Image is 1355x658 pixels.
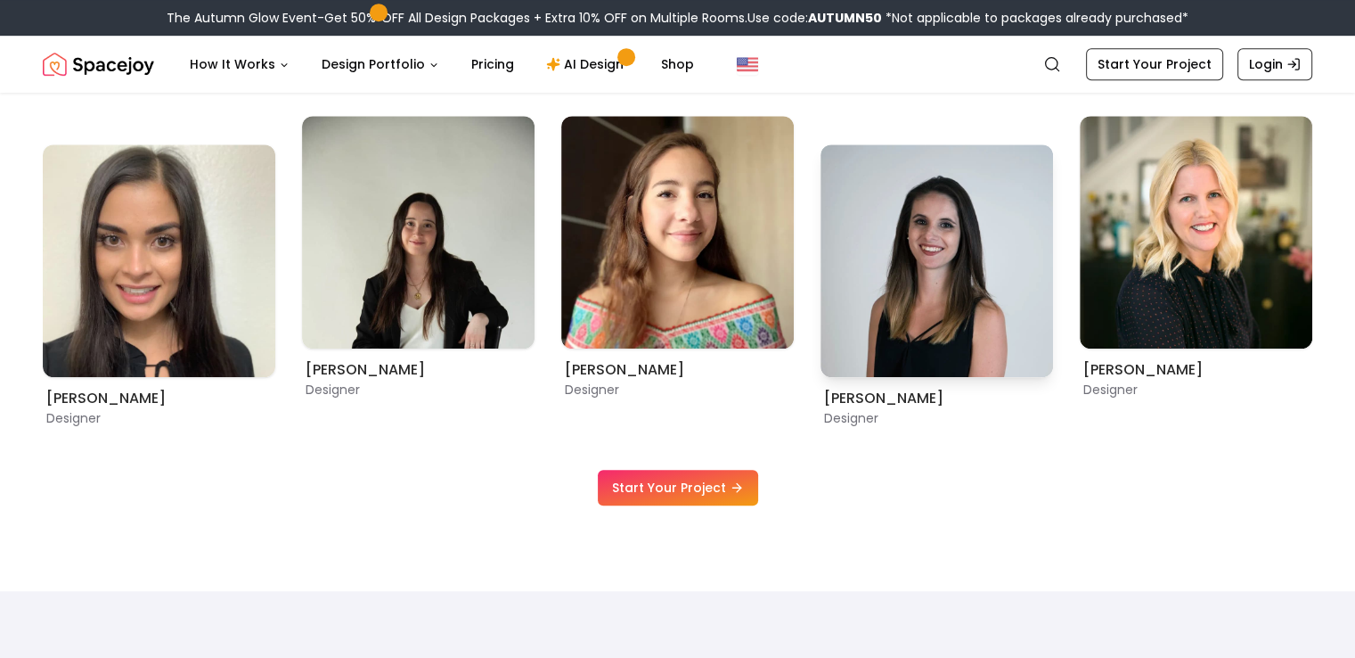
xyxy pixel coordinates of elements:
[306,381,531,399] p: Designer
[43,116,1312,427] div: Carousel
[43,116,275,427] div: 8 / 9
[43,46,154,82] a: Spacejoy
[737,53,758,75] img: United States
[1083,381,1309,399] p: Designer
[820,116,1053,427] div: 2 / 9
[46,388,272,409] h6: [PERSON_NAME]
[167,9,1188,27] div: The Autumn Glow Event-Get 50% OFF All Design Packages + Extra 10% OFF on Multiple Rooms.
[1080,116,1312,370] div: 3 / 9
[46,409,272,427] p: Designer
[565,359,790,381] h6: [PERSON_NAME]
[598,470,758,506] a: Start Your Project
[1086,48,1223,80] a: Start Your Project
[457,46,528,82] a: Pricing
[747,9,882,27] span: Use code:
[532,46,643,82] a: AI Design
[43,144,275,377] img: Ellysia Applewhite
[43,46,154,82] img: Spacejoy Logo
[302,116,535,349] img: Grazia Decanini
[808,9,882,27] b: AUTUMN50
[882,9,1188,27] span: *Not applicable to packages already purchased*
[43,36,1312,93] nav: Global
[565,381,790,399] p: Designer
[1083,359,1309,381] h6: [PERSON_NAME]
[1237,48,1312,80] a: Login
[175,46,708,82] nav: Main
[824,409,1049,427] p: Designer
[1080,116,1312,349] img: Tina Martidelcampo
[175,46,304,82] button: How It Works
[561,116,794,349] img: Maria Castillero
[647,46,708,82] a: Shop
[307,46,453,82] button: Design Portfolio
[561,116,794,370] div: 1 / 9
[824,388,1049,409] h6: [PERSON_NAME]
[306,359,531,381] h6: [PERSON_NAME]
[302,116,535,370] div: 9 / 9
[820,144,1053,377] img: Angela Amore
